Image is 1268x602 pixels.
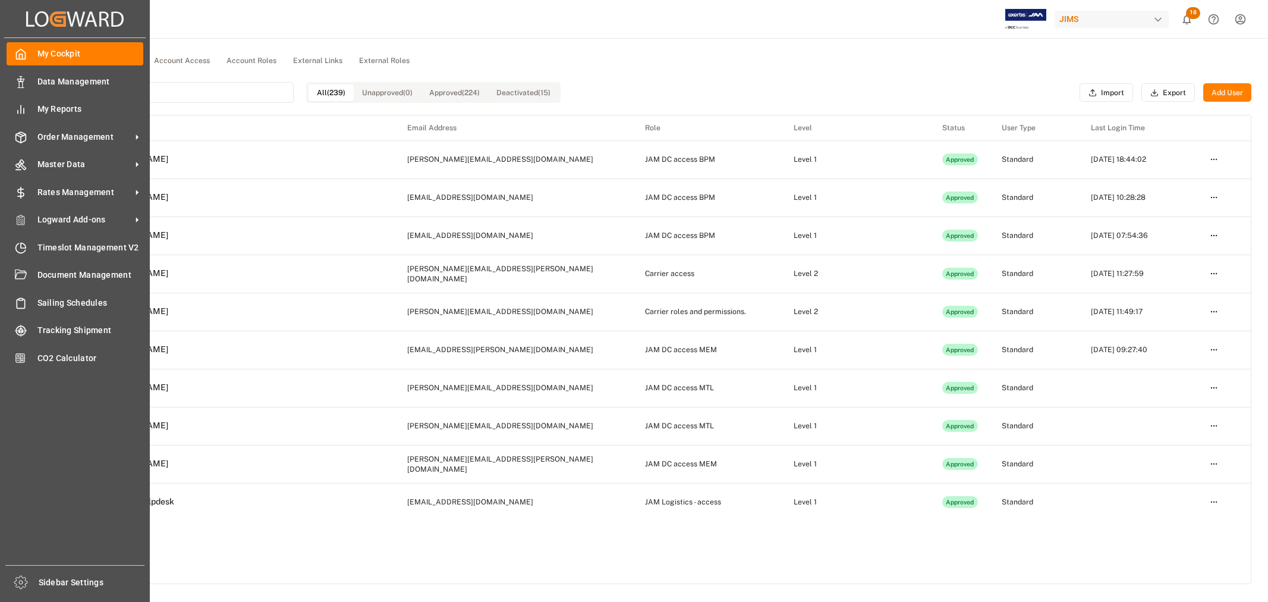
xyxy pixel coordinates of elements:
button: External Roles [351,52,418,70]
td: [PERSON_NAME][EMAIL_ADDRESS][DOMAIN_NAME] [395,369,633,407]
a: My Reports [7,98,143,121]
td: Level 1 [781,407,930,445]
td: Standard [989,407,1078,445]
button: Add User [1203,83,1251,102]
td: [EMAIL_ADDRESS][PERSON_NAME][DOMAIN_NAME] [395,331,633,369]
td: [DATE] 10:28:28 [1078,178,1197,217]
input: Search for users [56,82,294,103]
td: Level 1 [781,483,930,521]
td: [PERSON_NAME][EMAIL_ADDRESS][DOMAIN_NAME] [395,293,633,331]
td: Standard [989,369,1078,407]
th: Last Login Time [1078,115,1197,140]
a: Data Management [7,70,143,93]
a: CO2 Calculator [7,346,143,369]
td: [PERSON_NAME][EMAIL_ADDRESS][PERSON_NAME][DOMAIN_NAME] [395,445,633,483]
td: Standard [989,217,1078,255]
th: Role [633,115,781,140]
th: Level [781,115,930,140]
a: Timeslot Management V2 [7,236,143,259]
th: User Name [56,115,395,140]
a: Tracking Shipment [7,319,143,342]
td: [PERSON_NAME][EMAIL_ADDRESS][PERSON_NAME][DOMAIN_NAME] [395,255,633,293]
div: Approved [942,344,978,356]
td: Standard [989,255,1078,293]
td: [DATE] 11:27:59 [1078,255,1197,293]
td: Carrier access [633,255,781,293]
img: Exertis%20JAM%20-%20Email%20Logo.jpg_1722504956.jpg [1005,9,1046,30]
td: [PERSON_NAME][EMAIL_ADDRESS][DOMAIN_NAME] [395,407,633,445]
td: Level 1 [781,140,930,178]
td: Level 1 [781,178,930,217]
div: JIMS [1055,11,1169,28]
td: JAM DC access MEM [633,445,781,483]
td: Level 1 [781,369,930,407]
td: Standard [989,445,1078,483]
div: Approved [942,230,978,242]
td: Standard [989,178,1078,217]
a: Sailing Schedules [7,291,143,314]
span: Logward Add-ons [37,214,131,226]
span: Master Data [37,158,131,171]
div: Approved [942,420,978,432]
span: Data Management [37,76,144,88]
div: Approved [942,382,978,394]
button: Export [1141,83,1195,102]
span: Rates Management [37,186,131,199]
span: Order Management [37,131,131,143]
td: [EMAIL_ADDRESS][DOMAIN_NAME] [395,483,633,521]
span: CO2 Calculator [37,352,144,365]
span: Tracking Shipment [37,324,144,337]
button: External Links [285,52,351,70]
span: Timeslot Management V2 [37,242,144,254]
td: [EMAIL_ADDRESS][DOMAIN_NAME] [395,178,633,217]
button: Import [1080,83,1133,102]
span: My Cockpit [37,48,144,60]
td: Level 1 [781,331,930,369]
td: [DATE] 18:44:02 [1078,140,1197,178]
td: Standard [989,331,1078,369]
td: JAM DC access MTL [633,407,781,445]
td: [DATE] 07:54:36 [1078,217,1197,255]
td: Carrier roles and permissions. [633,293,781,331]
td: Level 2 [781,293,930,331]
td: Level 1 [781,217,930,255]
td: Standard [989,293,1078,331]
td: Standard [989,140,1078,178]
th: Email Address [395,115,633,140]
button: Unapproved (0) [354,84,421,101]
div: Approved [942,496,978,508]
td: JAM DC access MTL [633,369,781,407]
button: All (239) [309,84,354,101]
span: 18 [1186,7,1200,19]
button: Account Access [146,52,218,70]
th: User Type [989,115,1078,140]
td: Level 2 [781,255,930,293]
button: Help Center [1200,6,1227,33]
td: [DATE] 11:49:17 [1078,293,1197,331]
a: Document Management [7,264,143,287]
td: [DATE] 09:27:40 [1078,331,1197,369]
td: [EMAIL_ADDRESS][DOMAIN_NAME] [395,217,633,255]
div: Approved [942,153,978,165]
span: Sidebar Settings [39,576,145,589]
td: JAM DC access BPM [633,140,781,178]
div: Approved [942,458,978,470]
span: Document Management [37,269,144,281]
span: My Reports [37,103,144,115]
td: [PERSON_NAME][EMAIL_ADDRESS][DOMAIN_NAME] [395,140,633,178]
td: JAM DC access BPM [633,217,781,255]
button: show 18 new notifications [1173,6,1200,33]
span: Sailing Schedules [37,297,144,309]
td: Standard [989,483,1078,521]
button: JIMS [1055,8,1173,30]
td: JAM DC access BPM [633,178,781,217]
div: Approved [942,192,978,203]
div: Approved [942,268,978,280]
a: My Cockpit [7,42,143,65]
td: JAM Logistics - access [633,483,781,521]
td: JAM DC access MEM [633,331,781,369]
td: Level 1 [781,445,930,483]
button: Deactivated (15) [488,84,559,101]
button: Account Roles [218,52,285,70]
div: Approved [942,306,978,318]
